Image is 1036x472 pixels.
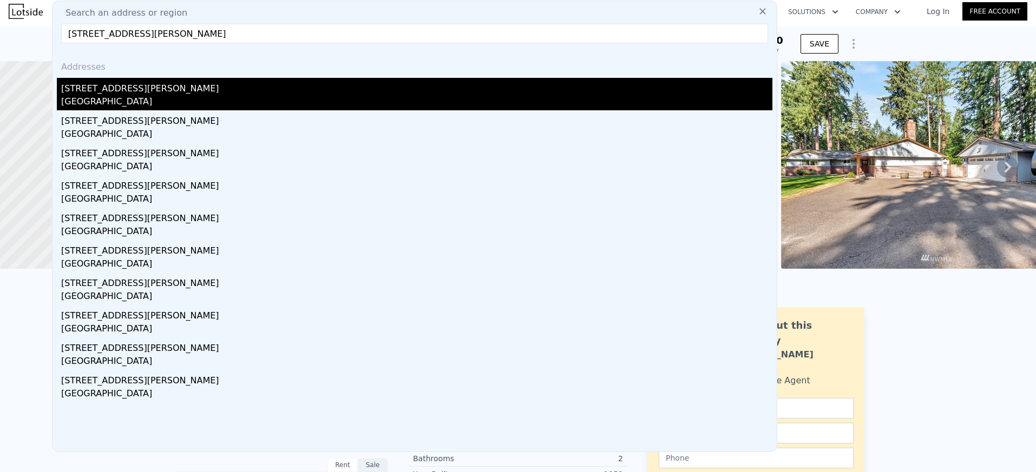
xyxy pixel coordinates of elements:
[61,290,772,305] div: [GEOGRAPHIC_DATA]
[61,24,768,43] input: Enter an address, city, region, neighborhood or zip code
[61,305,772,322] div: [STREET_ADDRESS][PERSON_NAME]
[779,2,847,22] button: Solutions
[61,355,772,370] div: [GEOGRAPHIC_DATA]
[61,387,772,402] div: [GEOGRAPHIC_DATA]
[61,337,772,355] div: [STREET_ADDRESS][PERSON_NAME]
[843,33,864,55] button: Show Options
[413,453,518,464] div: Bathrooms
[518,453,623,464] div: 2
[962,2,1027,21] a: Free Account
[327,458,358,472] div: Rent
[61,225,772,240] div: [GEOGRAPHIC_DATA]
[914,6,962,17] a: Log In
[61,272,772,290] div: [STREET_ADDRESS][PERSON_NAME]
[733,348,854,374] div: [PERSON_NAME] Bahadur
[61,175,772,192] div: [STREET_ADDRESS][PERSON_NAME]
[61,322,772,337] div: [GEOGRAPHIC_DATA]
[847,2,909,22] button: Company
[61,78,772,95] div: [STREET_ADDRESS][PERSON_NAME]
[61,110,772,128] div: [STREET_ADDRESS][PERSON_NAME]
[659,448,854,468] input: Phone
[61,240,772,257] div: [STREET_ADDRESS][PERSON_NAME]
[61,95,772,110] div: [GEOGRAPHIC_DATA]
[61,143,772,160] div: [STREET_ADDRESS][PERSON_NAME]
[61,128,772,143] div: [GEOGRAPHIC_DATA]
[57,6,187,19] span: Search an address or region
[61,370,772,387] div: [STREET_ADDRESS][PERSON_NAME]
[9,4,43,19] img: Lotside
[61,160,772,175] div: [GEOGRAPHIC_DATA]
[61,192,772,208] div: [GEOGRAPHIC_DATA]
[733,318,854,348] div: Ask about this property
[358,458,388,472] div: Sale
[57,52,772,78] div: Addresses
[61,257,772,272] div: [GEOGRAPHIC_DATA]
[61,208,772,225] div: [STREET_ADDRESS][PERSON_NAME]
[801,34,838,54] button: SAVE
